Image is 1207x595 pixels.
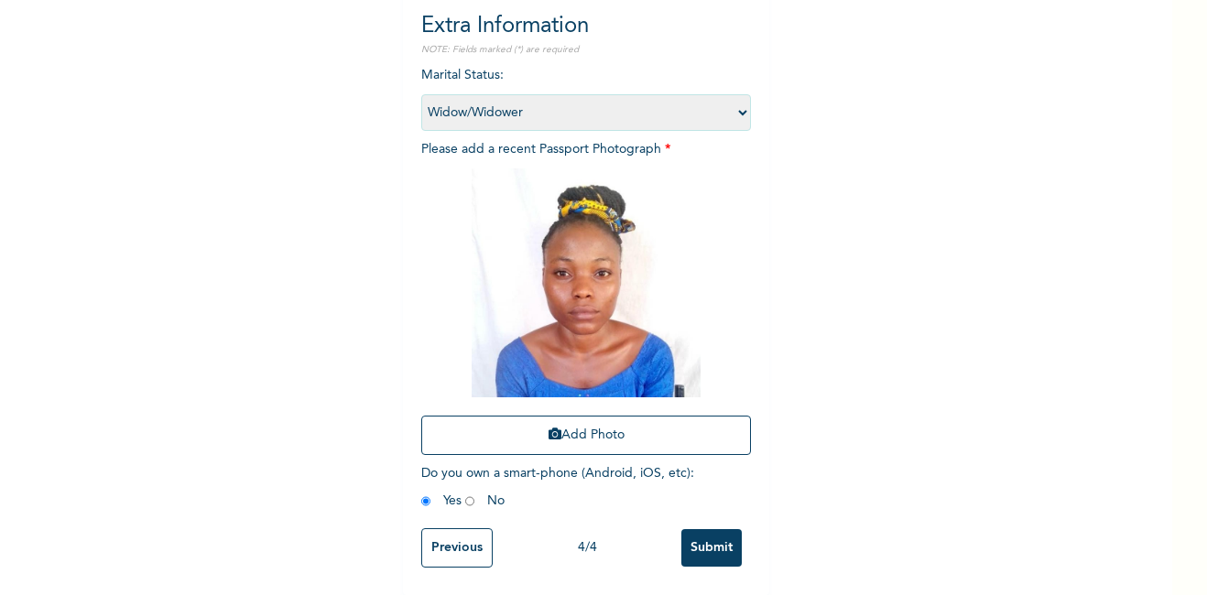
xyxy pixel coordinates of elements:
input: Previous [421,528,493,568]
button: Add Photo [421,416,751,455]
input: Submit [681,529,742,567]
p: NOTE: Fields marked (*) are required [421,43,751,57]
img: Crop [472,168,701,397]
span: Do you own a smart-phone (Android, iOS, etc) : Yes No [421,467,694,507]
span: Please add a recent Passport Photograph [421,143,751,464]
span: Marital Status : [421,69,751,119]
h2: Extra Information [421,10,751,43]
div: 4 / 4 [493,538,681,557]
